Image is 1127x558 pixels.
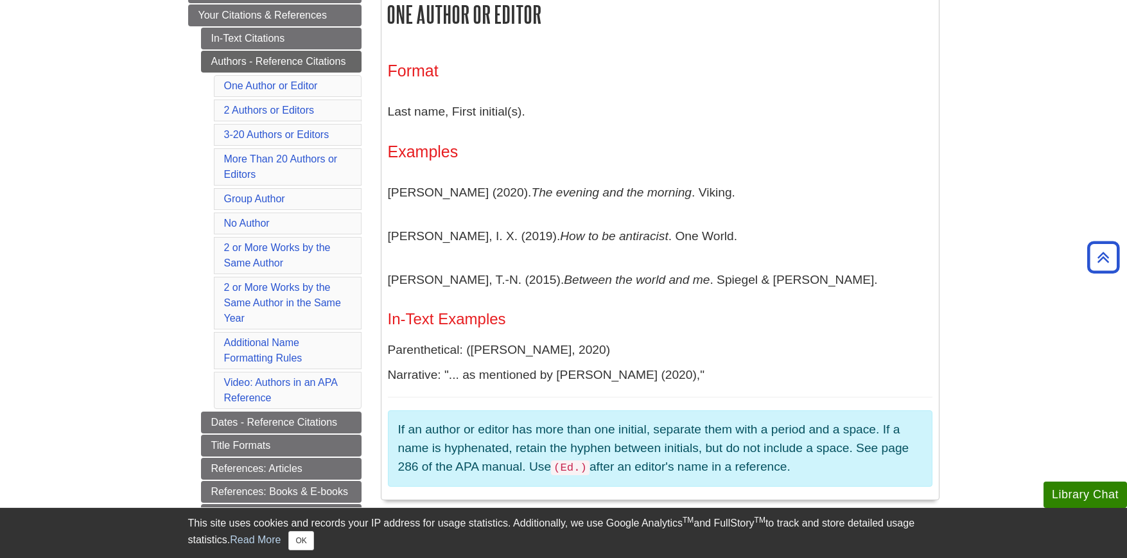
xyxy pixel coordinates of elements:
[188,516,939,550] div: This site uses cookies and records your IP address for usage statistics. Additionally, we use Goo...
[564,273,710,286] i: Between the world and me
[224,337,302,363] a: Additional Name Formatting Rules
[388,341,932,360] p: Parenthetical: ([PERSON_NAME], 2020)
[201,458,362,480] a: References: Articles
[201,435,362,457] a: Title Formats
[531,186,692,199] i: The evening and the morning
[201,51,362,73] a: Authors - Reference Citations
[224,153,338,180] a: More Than 20 Authors or Editors
[201,504,362,526] a: References: Online Sources
[1044,482,1127,508] button: Library Chat
[388,218,932,255] p: [PERSON_NAME], I. X. (2019). . One World.
[230,534,281,545] a: Read More
[388,174,932,211] p: [PERSON_NAME] (2020). . Viking.
[398,421,922,476] p: If an author or editor has more than one initial, separate them with a period and a space. If a n...
[224,242,331,268] a: 2 or More Works by the Same Author
[388,62,932,80] h3: Format
[755,516,765,525] sup: TM
[224,105,315,116] a: 2 Authors or Editors
[224,193,285,204] a: Group Author
[198,10,327,21] span: Your Citations & References
[388,311,932,327] h4: In-Text Examples
[224,218,270,229] a: No Author
[560,229,668,243] i: How to be antiracist
[388,261,932,299] p: [PERSON_NAME], T.-N. (2015). . Spiegel & [PERSON_NAME].
[551,460,590,475] code: (Ed.)
[288,531,313,550] button: Close
[224,129,329,140] a: 3-20 Authors or Editors
[388,143,932,161] h3: Examples
[224,282,341,324] a: 2 or More Works by the Same Author in the Same Year
[1083,248,1124,266] a: Back to Top
[224,377,337,403] a: Video: Authors in an APA Reference
[201,28,362,49] a: In-Text Citations
[201,412,362,433] a: Dates - Reference Citations
[388,93,932,130] p: Last name, First initial(s).
[201,481,362,503] a: References: Books & E-books
[188,4,362,26] a: Your Citations & References
[683,516,694,525] sup: TM
[224,80,318,91] a: One Author or Editor
[388,366,932,385] p: Narrative: "... as mentioned by [PERSON_NAME] (2020),"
